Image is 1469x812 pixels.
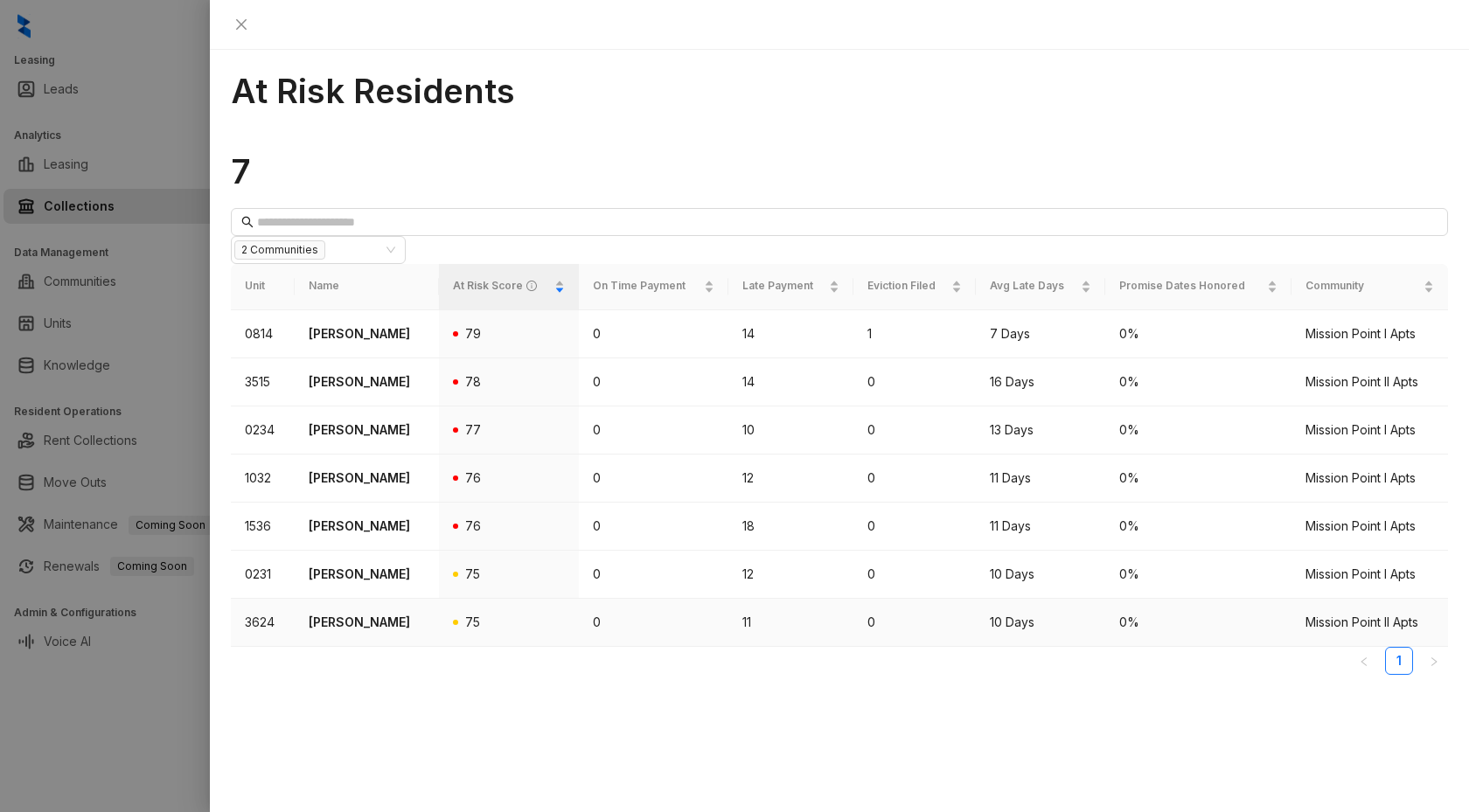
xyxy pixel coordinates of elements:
td: 0 [579,455,728,503]
td: 0814 [231,310,295,358]
td: 0 [853,599,976,647]
td: 0% [1105,455,1291,503]
td: 1032 [231,455,295,503]
td: 16 Days [976,358,1105,406]
td: 11 [728,599,853,647]
span: 78 [465,374,481,389]
th: Community [1291,264,1448,310]
span: On Time Payment [593,278,700,295]
span: Promise Dates Honored [1119,278,1264,295]
td: 13 Days [976,406,1105,455]
div: Mission Point I Apts [1305,420,1434,440]
td: 14 [728,310,853,358]
td: 1536 [231,503,295,551]
div: Mission Point I Apts [1305,324,1434,344]
span: 77 [465,422,481,437]
span: Eviction Filed [867,278,948,295]
p: [PERSON_NAME] [309,517,424,536]
td: 3624 [231,599,295,647]
li: Next Page [1420,647,1448,675]
td: 0% [1105,358,1291,406]
th: Late Payment [728,264,853,310]
button: right [1420,647,1448,675]
th: Avg Late Days [976,264,1105,310]
td: 0% [1105,551,1291,599]
td: 1 [853,310,976,358]
td: 10 Days [976,599,1105,647]
td: 0 [853,551,976,599]
span: 75 [465,566,480,581]
td: 0 [579,599,728,647]
p: [PERSON_NAME] [309,565,424,584]
td: 0 [579,310,728,358]
td: 10 Days [976,551,1105,599]
td: 0 [579,406,728,455]
td: 0% [1105,310,1291,358]
li: Previous Page [1350,647,1378,675]
h1: 7 [231,151,1448,191]
span: right [1429,656,1439,667]
span: 76 [465,470,481,485]
td: 0 [579,503,728,551]
td: 0% [1105,599,1291,647]
span: 75 [465,614,480,629]
p: [PERSON_NAME] [309,372,424,392]
span: Late Payment [742,278,825,295]
div: Mission Point I Apts [1305,565,1434,584]
td: 0 [853,406,976,455]
td: 3515 [231,358,295,406]
th: Name [295,264,438,310]
td: 0 [853,358,976,406]
td: 12 [728,551,853,599]
div: Mission Point I Apts [1305,468,1434,488]
td: 0231 [231,551,295,599]
td: 14 [728,358,853,406]
td: 12 [728,455,853,503]
td: 11 Days [976,455,1105,503]
span: At Risk Score [453,279,523,292]
p: [PERSON_NAME] [309,324,424,344]
td: 0% [1105,406,1291,455]
td: 0 [579,358,728,406]
td: 7 Days [976,310,1105,358]
th: On Time Payment [579,264,728,310]
span: Avg Late Days [990,278,1077,295]
div: Mission Point II Apts [1305,372,1434,392]
p: [PERSON_NAME] [309,468,424,488]
span: search [241,216,254,228]
td: 10 [728,406,853,455]
td: 11 Days [976,503,1105,551]
th: Unit [231,264,295,310]
span: 2 Communities [234,240,325,260]
th: Promise Dates Honored [1105,264,1291,310]
h1: At Risk Residents [231,71,1448,111]
p: [PERSON_NAME] [309,420,424,440]
td: 0234 [231,406,295,455]
a: 1 [1386,648,1412,674]
td: 0 [853,503,976,551]
button: Close [231,14,252,35]
div: Mission Point II Apts [1305,613,1434,632]
span: close [234,17,248,31]
button: left [1350,647,1378,675]
td: 0 [853,455,976,503]
li: 1 [1385,647,1413,675]
td: 0 [579,551,728,599]
td: 0% [1105,503,1291,551]
span: info-circle [526,281,537,291]
span: left [1359,656,1369,667]
th: Eviction Filed [853,264,976,310]
div: Mission Point I Apts [1305,517,1434,536]
p: [PERSON_NAME] [309,613,424,632]
td: 18 [728,503,853,551]
span: 79 [465,326,481,341]
span: Community [1305,278,1420,295]
span: 76 [465,518,481,533]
